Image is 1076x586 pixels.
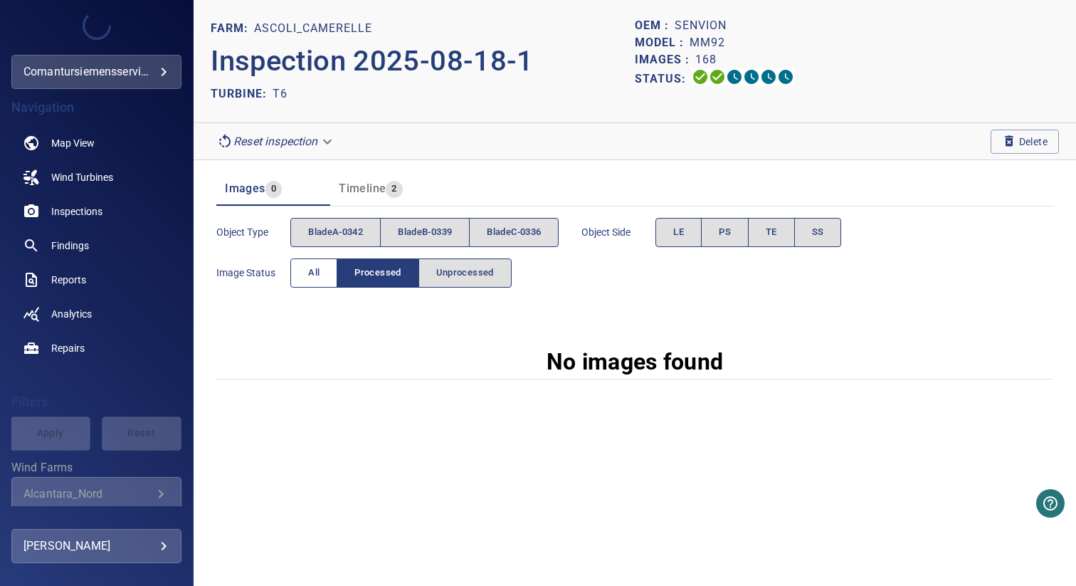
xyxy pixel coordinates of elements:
a: inspections noActive [11,194,181,229]
span: bladeA-0342 [308,224,363,241]
div: Wind Farms [11,477,181,511]
em: Reset inspection [233,135,317,148]
svg: Classification 0% [777,68,794,85]
span: Wind Turbines [51,170,113,184]
div: imageStatus [290,258,512,288]
span: All [308,265,320,281]
button: Unprocessed [418,258,512,288]
span: bladeB-0339 [398,224,452,241]
button: bladeC-0336 [469,218,559,247]
span: Timeline [339,182,386,195]
button: PS [701,218,749,247]
span: PS [719,224,731,241]
svg: Selecting 0% [726,68,743,85]
p: 168 [695,51,717,68]
span: 0 [265,181,282,197]
button: SS [794,218,842,247]
span: Images [225,182,265,195]
p: TURBINE: [211,85,273,103]
div: Reset inspection [211,129,340,154]
span: Map View [51,136,95,150]
div: objectSide [655,218,841,247]
a: map noActive [11,126,181,160]
svg: Data Formatted 100% [709,68,726,85]
span: Unprocessed [436,265,494,281]
span: Findings [51,239,89,253]
span: Object Side [581,225,655,239]
button: Delete [991,130,1059,154]
a: windturbines noActive [11,160,181,194]
span: 2 [386,181,402,197]
span: bladeC-0336 [487,224,541,241]
span: TE [766,224,777,241]
p: MM92 [690,34,725,51]
span: Image Status [216,266,290,280]
span: LE [673,224,684,241]
div: objectType [290,218,559,247]
svg: Uploading 100% [692,68,709,85]
svg: ML Processing 0% [743,68,760,85]
button: LE [655,218,702,247]
h4: Navigation [11,100,181,115]
span: Inspections [51,204,102,219]
p: T6 [273,85,288,103]
h4: Filters [11,395,181,409]
a: reports noActive [11,263,181,297]
p: FARM: [211,20,254,37]
span: Analytics [51,307,92,321]
button: TE [748,218,795,247]
span: Processed [354,265,401,281]
span: Repairs [51,341,85,355]
p: Inspection 2025-08-18-1 [211,40,635,83]
label: Wind Farms [11,462,181,473]
span: Object type [216,225,290,239]
button: Processed [337,258,418,288]
a: repairs noActive [11,331,181,365]
div: [PERSON_NAME] [23,535,169,558]
svg: Matching 0% [760,68,777,85]
span: SS [812,224,824,241]
span: Delete [1002,134,1048,150]
p: Status: [635,68,692,89]
p: Senvion [675,17,727,34]
button: All [290,258,337,288]
div: comantursiemensserviceitaly [11,55,181,89]
button: bladeB-0339 [380,218,470,247]
button: bladeA-0342 [290,218,381,247]
div: Alcantara_Nord [23,487,152,501]
span: Reports [51,273,86,287]
p: Model : [635,34,690,51]
a: findings noActive [11,229,181,263]
a: analytics noActive [11,297,181,331]
p: OEM : [635,17,675,34]
div: comantursiemensserviceitaly [23,61,169,83]
p: No images found [547,345,724,379]
p: Ascoli_Camerelle [254,20,372,37]
p: Images : [635,51,695,68]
